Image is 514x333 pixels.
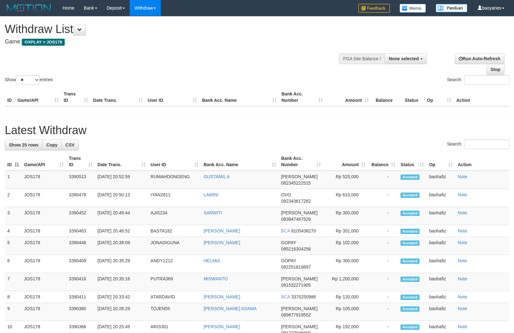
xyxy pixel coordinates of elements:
td: - [368,255,398,273]
th: Game/API: activate to sort column ascending [22,153,66,171]
th: Bank Acc. Name: activate to sort column ascending [201,153,278,171]
a: Copy [42,140,62,150]
td: JOS178 [22,291,66,303]
td: 3390416 [66,273,95,291]
td: 3390380 [66,303,95,321]
td: [DATE] 20:33:42 [95,291,148,303]
th: Bank Acc. Name [199,88,279,106]
a: Note [458,174,467,179]
th: ID [5,88,15,106]
span: [PERSON_NAME] [281,324,318,329]
td: 3390409 [66,255,95,273]
td: Rp 120,000 [323,291,368,303]
td: PUTRA369 [148,273,201,291]
a: Note [458,192,467,197]
td: baohafiz [426,189,455,207]
td: 6 [5,255,22,273]
td: 2 [5,189,22,207]
td: ANDY1212 [148,255,201,273]
td: JOS178 [22,207,66,225]
span: Accepted [400,193,420,198]
span: Copy 082343617282 to clipboard [281,199,311,204]
td: [DATE] 20:35:29 [95,255,148,273]
span: [PERSON_NAME] [281,306,318,311]
span: Copy 083847467529 to clipboard [281,217,311,222]
td: Rp 525,000 [323,171,368,189]
th: Op [424,88,454,106]
td: 3390446 [66,237,95,255]
td: RUMAHDONGENG [148,171,201,189]
td: JOS178 [22,255,66,273]
td: 3390476 [66,189,95,207]
a: GUSTAMIL A [204,174,230,179]
input: Search: [464,75,509,85]
a: [PERSON_NAME] [204,240,240,245]
th: Status [402,88,424,106]
span: [PERSON_NAME] [281,174,318,179]
td: 4 [5,225,22,237]
img: MOTION_logo.png [5,3,53,13]
img: panduan.png [436,4,467,12]
td: baohafiz [426,303,455,321]
th: Date Trans.: activate to sort column ascending [95,153,148,171]
span: Accepted [400,174,420,180]
td: 1 [5,171,22,189]
span: CSV [65,142,75,147]
span: Copy 089677919552 to clipboard [281,312,311,317]
span: Copy 081532271905 to clipboard [281,283,311,288]
span: Copy 082345222515 to clipboard [281,180,311,186]
a: SARWITI [204,210,222,215]
td: JOS178 [22,303,66,321]
a: Run Auto-Refresh [455,53,504,64]
td: baohafiz [426,237,455,255]
th: Balance: activate to sort column ascending [368,153,398,171]
td: 8 [5,291,22,303]
td: 3390452 [66,207,95,225]
th: Status: activate to sort column ascending [398,153,426,171]
td: ATARDAVID [148,291,201,303]
td: - [368,225,398,237]
h1: Withdraw List [5,23,336,36]
span: Copy [46,142,57,147]
a: [PERSON_NAME] [204,228,240,233]
td: 3390463 [66,225,95,237]
button: None selected [385,53,427,64]
div: PGA Site Balance / [339,53,385,64]
th: Action [455,153,509,171]
td: [DATE] 20:35:16 [95,273,148,291]
span: OVO [281,192,291,197]
td: 3390513 [66,171,95,189]
td: - [368,273,398,291]
td: JOS178 [22,189,66,207]
h4: Game: [5,39,336,45]
a: Note [458,258,467,263]
span: Copy 3370250986 to clipboard [291,294,316,299]
span: Show 25 rows [9,142,38,147]
img: Feedback.jpg [358,4,390,13]
a: MISWANTO [204,276,228,281]
td: [DATE] 20:50:13 [95,189,148,207]
td: TOJEN55 [148,303,201,321]
td: - [368,171,398,189]
td: Rp 610,000 [323,189,368,207]
a: Stop [486,64,504,75]
th: ID: activate to sort column descending [5,153,22,171]
span: Accepted [400,306,420,312]
td: JOS178 [22,237,66,255]
a: Note [458,228,467,233]
a: Note [458,306,467,311]
span: OXPLAY > JOS178 [22,39,65,46]
td: Rp 105,000 [323,303,368,321]
td: baohafiz [426,207,455,225]
a: Note [458,324,467,329]
span: [PERSON_NAME] [281,276,318,281]
a: [PERSON_NAME] [204,324,240,329]
td: JOS178 [22,273,66,291]
span: BCA [281,294,290,299]
td: baohafiz [426,171,455,189]
th: Amount [325,88,372,106]
a: Show 25 rows [5,140,42,150]
td: [DATE] 20:26:29 [95,303,148,321]
td: 7 [5,273,22,291]
a: Note [458,294,467,299]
